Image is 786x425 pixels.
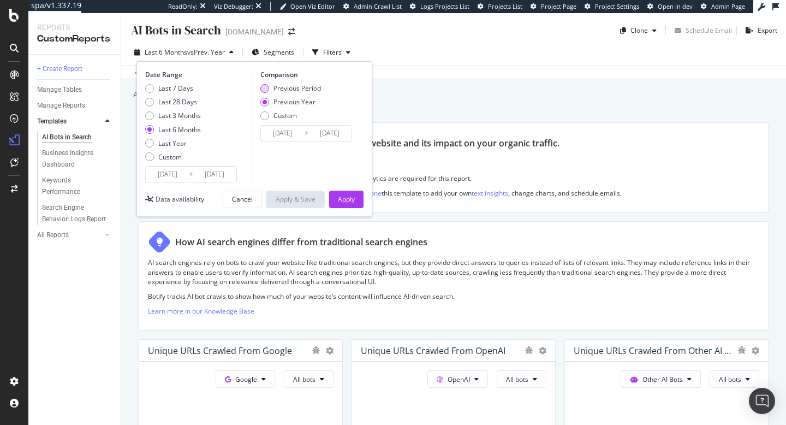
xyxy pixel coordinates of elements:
[216,370,275,388] button: Google
[145,48,187,57] span: Last 6 Months
[132,89,219,100] div: Add a short description
[214,2,253,11] div: Viz Debugger:
[642,375,683,384] span: Other AI Bots
[497,370,546,388] button: All bots
[37,100,85,111] div: Manage Reports
[585,2,639,11] a: Project Settings
[427,370,488,388] button: OpenAI
[338,194,355,204] div: Apply
[308,44,355,61] button: Filters
[686,26,732,35] div: Schedule Email
[148,258,759,286] p: AI search engines rely on bots to crawl your website like traditional search engines, but they pr...
[308,126,352,141] input: End Date
[42,202,106,225] div: Search Engine Behavior: Logs Report
[158,152,182,162] div: Custom
[145,84,201,93] div: Last 7 Days
[42,175,103,198] div: Keywords Performance
[158,84,193,93] div: Last 7 Days
[139,221,769,330] div: How AI search engines differ from traditional search enginesAI search engines rely on bots to cra...
[365,188,382,198] a: clone
[273,84,321,93] div: Previous Period
[37,63,82,75] div: + Create Report
[701,2,745,11] a: Admin Page
[235,375,257,384] span: Google
[260,84,321,93] div: Previous Period
[293,375,315,384] span: All bots
[148,292,759,301] p: Botify tracks AI bot crawls to show how much of your website’s content will influence AI-driven s...
[284,370,334,388] button: All bots
[290,2,335,10] span: Open Viz Editor
[145,139,201,148] div: Last Year
[158,139,187,148] div: Last Year
[145,125,201,134] div: Last 6 Months
[630,26,648,35] div: Clone
[139,122,769,212] div: This report shows AI bot interaction with your website and its impact on your organic traffic.Gui...
[323,48,342,57] div: Filters
[260,111,321,120] div: Custom
[354,2,402,10] span: Admin Crawl List
[616,22,661,39] button: Clone
[749,388,775,414] div: Open Intercom Messenger
[145,97,201,107] div: Last 28 Days
[158,97,197,107] div: Last 28 Days
[37,63,113,75] a: + Create Report
[525,346,533,354] div: bug
[145,111,201,120] div: Last 3 Months
[621,370,701,388] button: Other AI Bots
[273,111,297,120] div: Custom
[266,191,325,208] button: Apply & Save
[541,2,576,10] span: Project Page
[710,370,759,388] button: All bots
[595,2,639,10] span: Project Settings
[193,167,236,182] input: End Date
[148,306,254,316] a: Learn more in our Knowledge Base
[472,188,508,198] a: text insights
[187,48,225,57] span: vs Prev. Year
[156,194,204,204] div: Data availability
[719,375,741,384] span: All bots
[478,2,522,11] a: Projects List
[37,84,113,96] a: Manage Tables
[158,111,201,120] div: Last 3 Months
[261,126,305,141] input: Start Date
[146,167,189,182] input: Start Date
[737,346,746,354] div: bug
[288,28,295,36] div: arrow-right-arrow-left
[170,174,759,183] p: 🗂️ Your log data, , and third-party analytics are required for this report.
[711,2,745,10] span: Admin Page
[758,26,777,35] div: Export
[273,97,315,107] div: Previous Year
[37,229,102,241] a: All Reports
[312,346,320,354] div: bug
[170,188,759,198] p: 🏗️ Change the period to look at longer trends, or this template to add your own , change charts, ...
[670,22,732,39] button: Schedule Email
[574,345,732,356] div: Unique URLs Crawled from Other AI Bots
[531,2,576,11] a: Project Page
[130,44,238,61] button: Last 6 MonthsvsPrev. Year
[175,236,427,249] div: How AI search engines differ from traditional search engines
[658,2,693,10] span: Open in dev
[42,132,92,143] div: AI Bots in Search
[37,33,112,45] div: CustomReports
[168,2,198,11] div: ReadOnly:
[42,147,105,170] div: Business Insights Dashboard
[42,202,113,225] a: Search Engine Behavior: Logs Report
[264,48,294,57] span: Segments
[37,22,112,33] div: Reports
[37,116,102,127] a: Templates
[647,2,693,11] a: Open in dev
[276,194,315,204] div: Apply & Save
[42,147,113,170] a: Business Insights Dashboard
[247,44,299,61] button: Segments
[130,22,221,39] div: AI Bots in Search
[260,70,355,79] div: Comparison
[223,191,262,208] button: Cancel
[506,375,528,384] span: All bots
[410,2,469,11] a: Logs Projects List
[148,345,292,356] div: Unique URLs Crawled from Google
[37,116,67,127] div: Templates
[279,2,335,11] a: Open Viz Editor
[225,26,284,37] div: [DOMAIN_NAME]
[232,194,253,204] div: Cancel
[260,97,321,107] div: Previous Year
